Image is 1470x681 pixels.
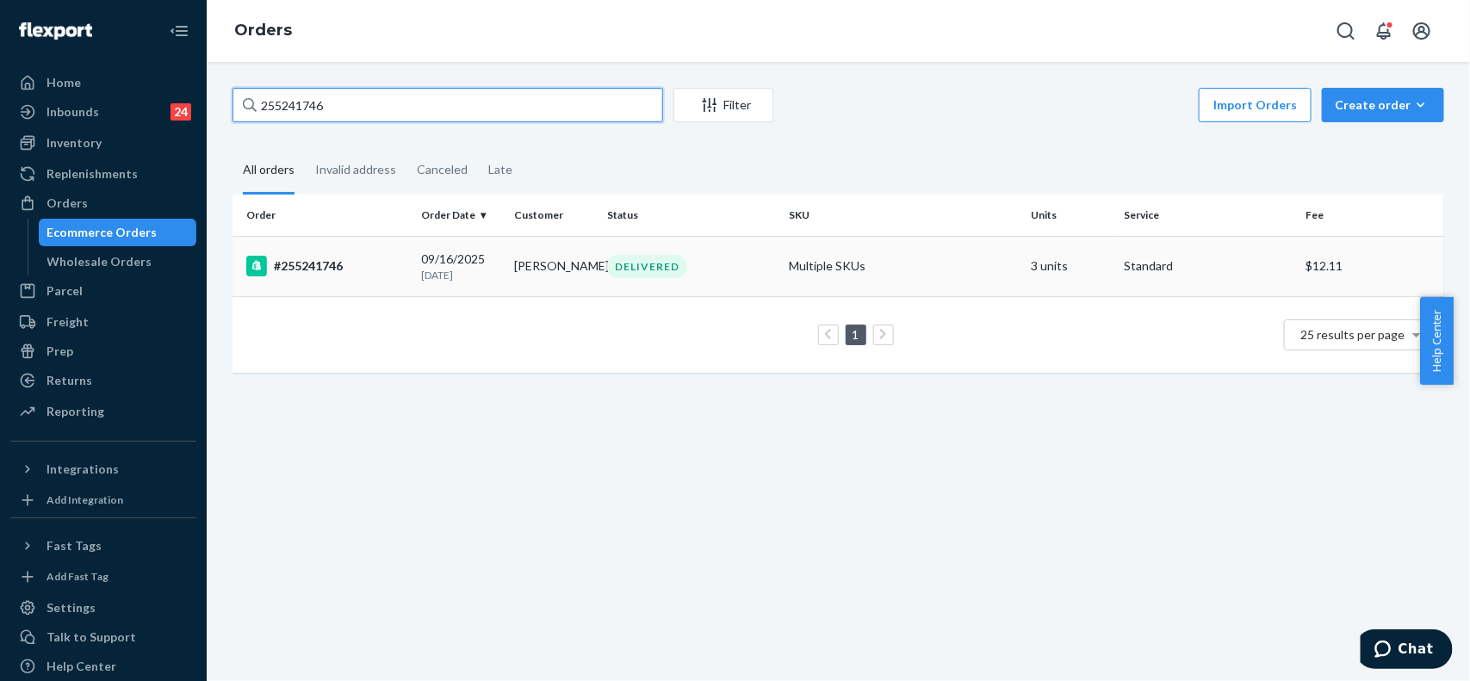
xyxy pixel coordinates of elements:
[10,398,196,425] a: Reporting
[19,22,92,40] img: Flexport logo
[488,147,512,192] div: Late
[47,134,102,152] div: Inventory
[607,255,687,278] div: DELIVERED
[514,207,593,222] div: Customer
[10,308,196,336] a: Freight
[1024,195,1117,236] th: Units
[10,160,196,188] a: Replenishments
[171,103,191,121] div: 24
[47,569,109,584] div: Add Fast Tag
[1199,88,1312,122] button: Import Orders
[414,195,507,236] th: Order Date
[782,195,1024,236] th: SKU
[47,492,123,507] div: Add Integration
[10,189,196,217] a: Orders
[10,532,196,560] button: Fast Tags
[39,219,197,246] a: Ecommerce Orders
[1322,88,1444,122] button: Create order
[507,236,600,296] td: [PERSON_NAME]
[1301,327,1405,342] span: 25 results per page
[47,599,96,616] div: Settings
[10,594,196,622] a: Settings
[246,256,407,276] div: #255241746
[47,403,104,420] div: Reporting
[47,253,152,270] div: Wholesale Orders
[315,147,396,192] div: Invalid address
[47,74,81,91] div: Home
[1024,236,1117,296] td: 3 units
[10,98,196,126] a: Inbounds24
[220,6,306,56] ol: breadcrumbs
[10,455,196,483] button: Integrations
[47,343,73,360] div: Prep
[10,337,196,365] a: Prep
[421,268,500,282] p: [DATE]
[233,195,414,236] th: Order
[10,367,196,394] a: Returns
[47,165,138,183] div: Replenishments
[47,461,119,478] div: Integrations
[39,248,197,275] a: Wholesale Orders
[1329,14,1363,48] button: Open Search Box
[10,623,196,651] button: Talk to Support
[47,224,158,241] div: Ecommerce Orders
[47,537,102,554] div: Fast Tags
[1299,195,1444,236] th: Fee
[47,103,99,121] div: Inbounds
[1117,195,1299,236] th: Service
[417,147,468,192] div: Canceled
[421,251,500,282] div: 09/16/2025
[234,21,292,40] a: Orders
[47,658,116,675] div: Help Center
[600,195,782,236] th: Status
[1299,236,1444,296] td: $12.11
[162,14,196,48] button: Close Navigation
[10,129,196,157] a: Inventory
[47,372,92,389] div: Returns
[1124,257,1292,275] p: Standard
[10,490,196,511] a: Add Integration
[47,195,88,212] div: Orders
[1367,14,1401,48] button: Open notifications
[10,277,196,305] a: Parcel
[782,236,1024,296] td: Multiple SKUs
[1361,629,1453,672] iframe: Opens a widget where you can chat to one of our agents
[10,653,196,680] a: Help Center
[47,628,136,646] div: Talk to Support
[10,69,196,96] a: Home
[233,88,663,122] input: Search orders
[673,88,773,122] button: Filter
[47,282,83,300] div: Parcel
[849,327,863,342] a: Page 1 is your current page
[47,313,89,331] div: Freight
[674,96,772,114] div: Filter
[243,147,295,195] div: All orders
[1405,14,1439,48] button: Open account menu
[1420,297,1454,385] button: Help Center
[10,566,196,587] a: Add Fast Tag
[1335,96,1431,114] div: Create order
